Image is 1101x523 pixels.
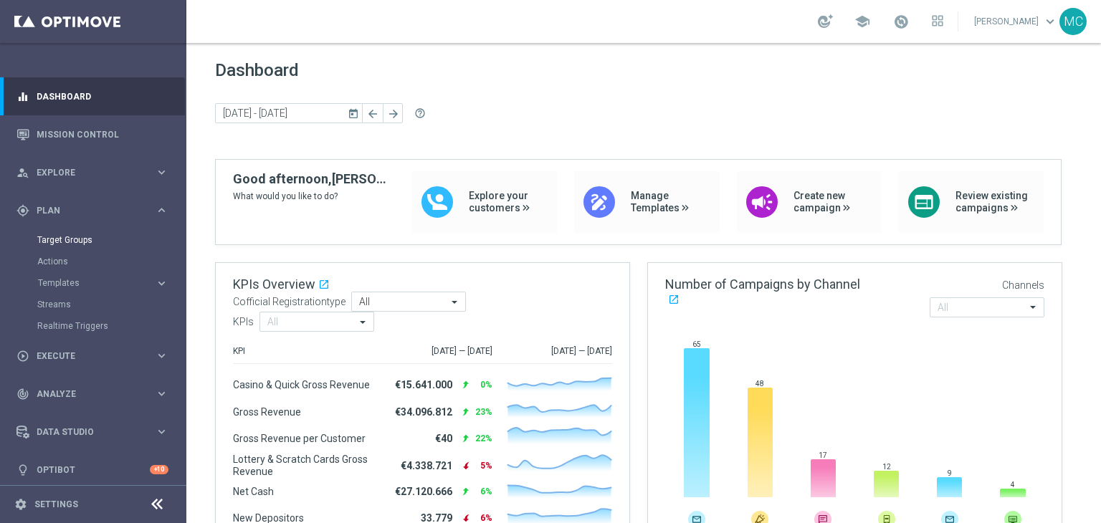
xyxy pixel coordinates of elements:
[16,388,29,400] i: track_changes
[155,425,168,438] i: keyboard_arrow_right
[37,256,149,267] a: Actions
[37,272,185,294] div: Templates
[38,279,155,287] div: Templates
[34,500,78,509] a: Settings
[16,77,168,115] div: Dashboard
[37,451,150,489] a: Optibot
[16,464,169,476] button: lightbulb Optibot +10
[37,115,168,153] a: Mission Control
[37,229,185,251] div: Target Groups
[38,279,140,287] span: Templates
[37,277,169,289] button: Templates keyboard_arrow_right
[14,498,27,511] i: settings
[16,426,169,438] button: Data Studio keyboard_arrow_right
[854,14,870,29] span: school
[150,465,168,474] div: +10
[16,388,169,400] button: track_changes Analyze keyboard_arrow_right
[37,315,185,337] div: Realtime Triggers
[37,294,185,315] div: Streams
[16,204,155,217] div: Plan
[37,390,155,398] span: Analyze
[37,168,155,177] span: Explore
[37,352,155,360] span: Execute
[16,166,29,179] i: person_search
[16,115,168,153] div: Mission Control
[16,426,155,438] div: Data Studio
[16,350,155,363] div: Execute
[16,464,29,476] i: lightbulb
[37,234,149,246] a: Target Groups
[155,387,168,400] i: keyboard_arrow_right
[16,388,155,400] div: Analyze
[155,349,168,363] i: keyboard_arrow_right
[16,350,169,362] button: play_circle_outline Execute keyboard_arrow_right
[155,165,168,179] i: keyboard_arrow_right
[16,167,169,178] button: person_search Explore keyboard_arrow_right
[16,166,155,179] div: Explore
[155,277,168,290] i: keyboard_arrow_right
[37,77,168,115] a: Dashboard
[16,451,168,489] div: Optibot
[1059,8,1087,35] div: MC
[1042,14,1058,29] span: keyboard_arrow_down
[37,320,149,332] a: Realtime Triggers
[37,428,155,436] span: Data Studio
[155,203,168,217] i: keyboard_arrow_right
[37,206,155,215] span: Plan
[16,91,169,102] button: equalizer Dashboard
[16,205,169,216] button: gps_fixed Plan keyboard_arrow_right
[973,11,1059,32] a: [PERSON_NAME]keyboard_arrow_down
[16,350,29,363] i: play_circle_outline
[37,299,149,310] a: Streams
[37,251,185,272] div: Actions
[16,204,29,217] i: gps_fixed
[16,90,29,103] i: equalizer
[16,129,169,140] button: Mission Control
